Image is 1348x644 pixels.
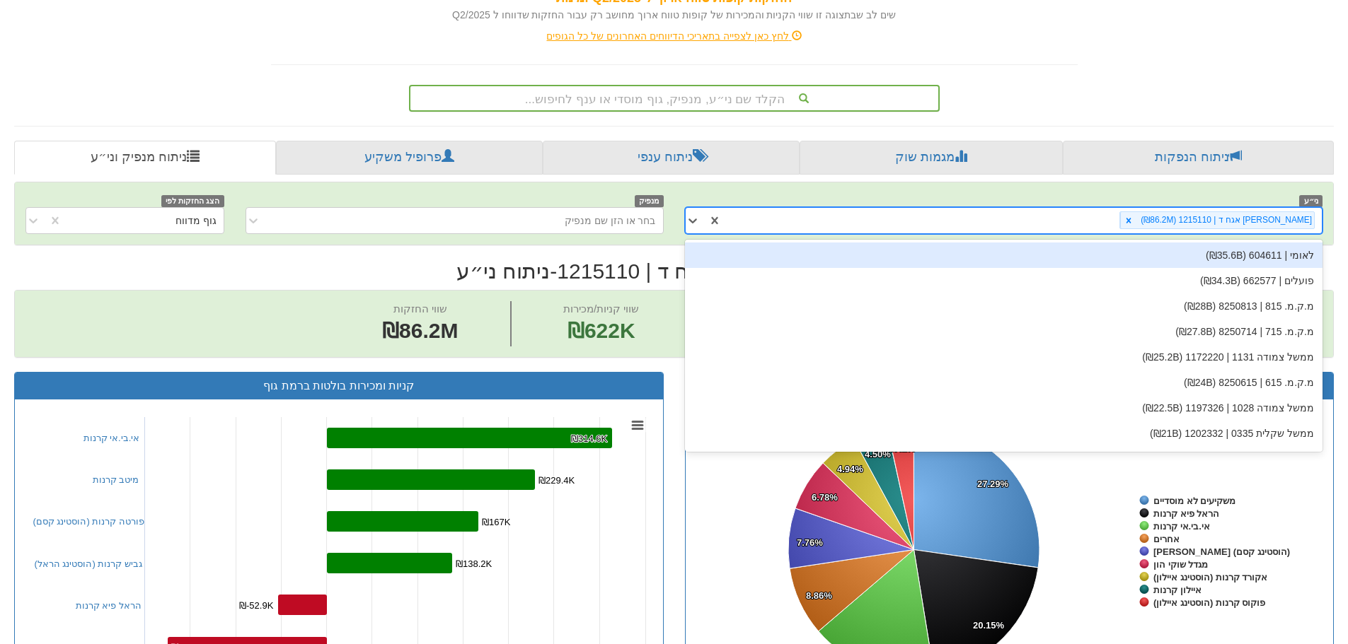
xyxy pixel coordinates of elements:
[1153,597,1266,608] tspan: פוקוס קרנות (הוסטינג איילון)
[393,303,447,315] span: שווי החזקות
[806,590,832,601] tspan: 8.86%
[1153,534,1180,544] tspan: אחרים
[382,319,458,342] span: ₪86.2M
[260,29,1088,43] div: לחץ כאן לצפייה בתאריכי הדיווחים האחרונים של כל הגופים
[685,242,1323,268] div: לאומי | 604611 (₪35.6B)
[271,8,1078,22] div: שים לב שבתצוגה זו שווי הקניות והמכירות של קופות טווח ארוך מחושב רק עבור החזקות שדווחו ל Q2/2025
[1153,546,1290,557] tspan: [PERSON_NAME] (הוסטינג קסם)
[1153,508,1219,519] tspan: הראל פיא קרנות
[565,213,656,228] div: בחר או הזן שם מנפיק
[83,433,140,443] a: אי.בי.אי קרנות
[93,474,139,485] a: מיטב קרנות
[161,195,224,207] span: הצג החזקות לפי
[685,370,1323,395] div: מ.ק.מ. 615 | 8250615 (₪24B)
[685,344,1323,370] div: ממשל צמודה 1131 | 1172220 (₪25.2B)
[563,303,639,315] span: שווי קניות/מכירות
[456,558,492,569] tspan: ₪138.2K
[543,141,800,175] a: ניתוח ענפי
[410,86,938,110] div: הקלד שם ני״ע, מנפיק, גוף מוסדי או ענף לחיפוש...
[685,395,1323,421] div: ממשל צמודה 1028 | 1197326 (₪22.5B)
[685,268,1323,293] div: פועלים | 662577 (₪34.3B)
[1153,496,1235,506] tspan: משקיעים לא מוסדיים
[1153,559,1208,570] tspan: מגדל שוקי הון
[635,195,664,207] span: מנפיק
[1153,521,1210,532] tspan: אי.בי.אי קרנות
[685,293,1323,319] div: מ.ק.מ. 815 | 8250813 (₪28B)
[1299,195,1323,207] span: ני״ע
[973,620,1005,631] tspan: 20.15%
[977,479,1009,489] tspan: 27.29%
[25,380,652,392] h3: קניות ומכירות בולטות ברמת גוף
[685,446,1323,472] div: ממשל צמודה 0529 | 1157023 (₪20.9B)
[800,141,1062,175] a: מגמות שוק
[1136,212,1314,228] div: [PERSON_NAME] אגח ד | 1215110 (₪86.2M)
[14,259,1334,283] h2: [PERSON_NAME] אגח ד | 1215110 - ניתוח ני״ע
[685,319,1323,344] div: מ.ק.מ. 715 | 8250714 (₪27.8B)
[14,141,276,175] a: ניתוח מנפיק וני״ע
[239,600,274,611] tspan: ₪-52.9K
[568,319,635,342] span: ₪622K
[797,537,823,548] tspan: 7.76%
[1153,572,1268,582] tspan: אקורד קרנות (הוסטינג איילון)
[685,421,1323,446] div: ממשל שקלית 0335 | 1202332 (₪21B)
[35,558,143,569] a: גביש קרנות (הוסטינג הראל)
[33,516,145,527] a: פורטה קרנות (הוסטינג קסם)
[571,433,608,444] tspan: ₪314.6K
[1153,585,1202,595] tspan: איילון קרנות
[276,141,542,175] a: פרופיל משקיע
[837,464,863,474] tspan: 4.94%
[865,449,891,459] tspan: 4.50%
[538,475,575,486] tspan: ₪229.4K
[482,517,511,527] tspan: ₪167K
[175,213,217,228] div: גוף מדווח
[76,600,142,611] a: הראל פיא קרנות
[812,492,838,503] tspan: 6.78%
[1063,141,1334,175] a: ניתוח הנפקות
